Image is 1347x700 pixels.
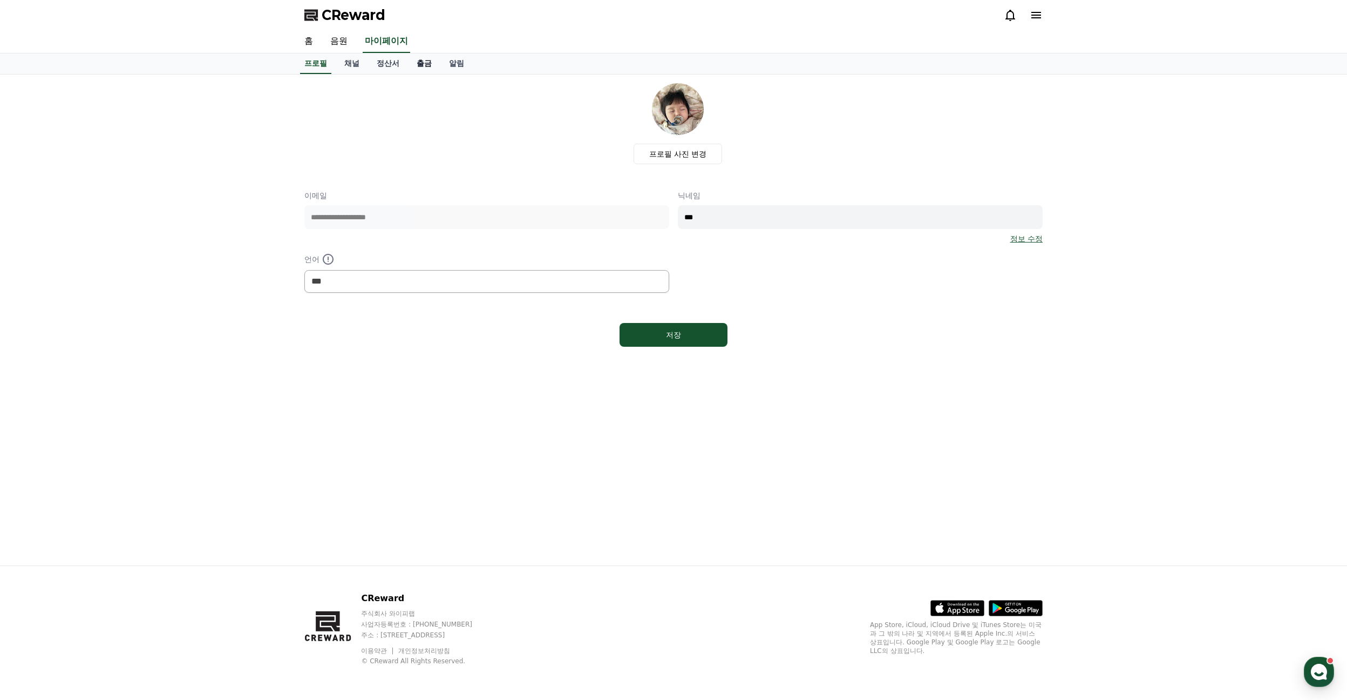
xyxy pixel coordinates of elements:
[71,342,139,369] a: 대화
[678,190,1043,201] p: 닉네임
[634,144,723,164] label: 프로필 사진 변경
[3,342,71,369] a: 홈
[361,657,493,665] p: © CReward All Rights Reserved.
[368,53,408,74] a: 정산서
[363,30,410,53] a: 마이페이지
[304,190,669,201] p: 이메일
[652,83,704,135] img: profile_image
[408,53,440,74] a: 출금
[1010,233,1043,244] a: 정보 수정
[322,6,385,24] span: CReward
[336,53,368,74] a: 채널
[304,253,669,266] p: 언어
[322,30,356,53] a: 음원
[300,53,331,74] a: 프로필
[99,359,112,368] span: 대화
[167,359,180,367] span: 설정
[620,323,727,347] button: 저장
[361,609,493,618] p: 주식회사 와이피랩
[139,342,207,369] a: 설정
[361,620,493,629] p: 사업자등록번호 : [PHONE_NUMBER]
[440,53,473,74] a: 알림
[296,30,322,53] a: 홈
[361,647,395,655] a: 이용약관
[870,621,1043,655] p: App Store, iCloud, iCloud Drive 및 iTunes Store는 미국과 그 밖의 나라 및 지역에서 등록된 Apple Inc.의 서비스 상표입니다. Goo...
[34,359,40,367] span: 홈
[398,647,450,655] a: 개인정보처리방침
[304,6,385,24] a: CReward
[641,329,706,340] div: 저장
[361,592,493,605] p: CReward
[361,631,493,640] p: 주소 : [STREET_ADDRESS]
